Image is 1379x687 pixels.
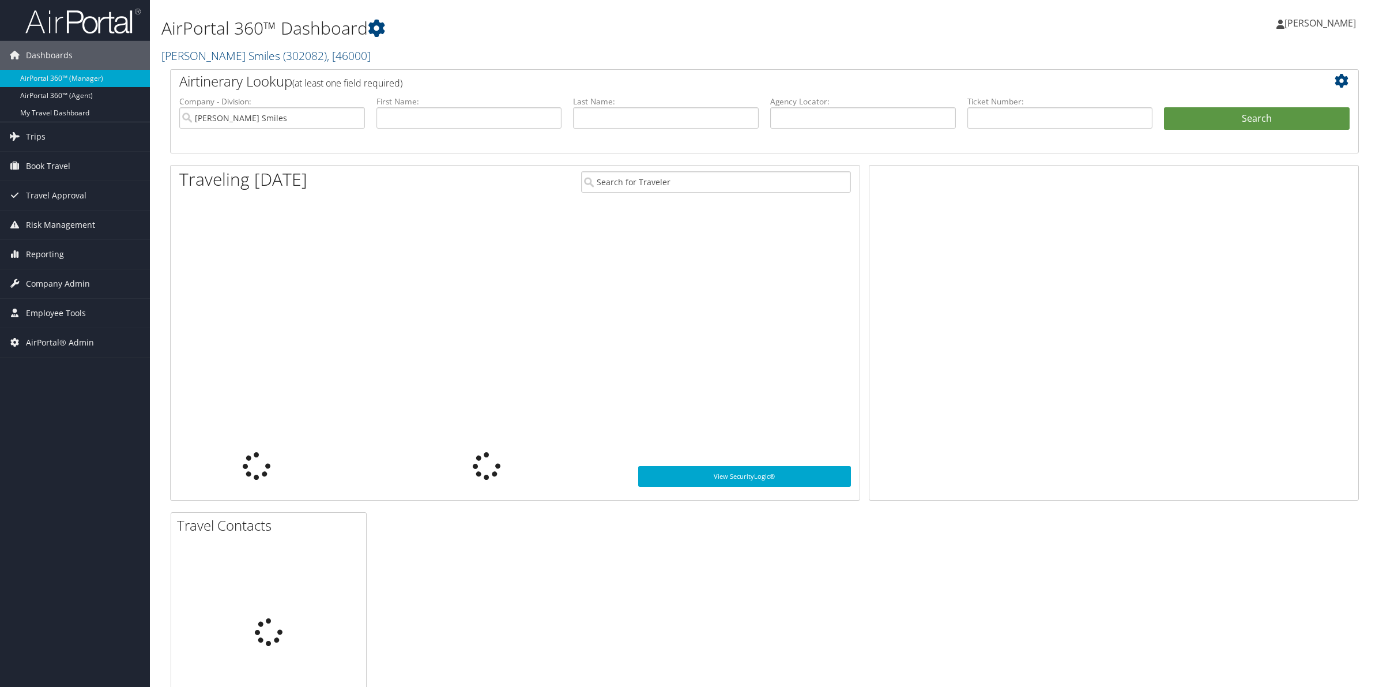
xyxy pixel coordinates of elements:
span: Trips [26,122,46,151]
h1: AirPortal 360™ Dashboard [161,16,966,40]
span: Reporting [26,240,64,269]
a: [PERSON_NAME] [1276,6,1367,40]
span: Dashboards [26,41,73,70]
h1: Traveling [DATE] [179,167,307,192]
a: [PERSON_NAME] Smiles [161,48,371,63]
span: Risk Management [26,211,95,239]
span: Employee Tools [26,299,86,328]
span: AirPortal® Admin [26,328,94,357]
a: View SecurityLogic® [638,466,850,487]
span: Company Admin [26,269,90,298]
span: Travel Approval [26,181,86,210]
img: airportal-logo.png [25,7,141,35]
label: First Name: [376,96,562,107]
span: , [ 46000 ] [327,48,371,63]
button: Search [1164,107,1350,130]
span: [PERSON_NAME] [1284,17,1356,29]
label: Company - Division: [179,96,365,107]
span: Book Travel [26,152,70,181]
label: Ticket Number: [967,96,1153,107]
h2: Airtinerary Lookup [179,72,1250,91]
label: Agency Locator: [770,96,956,107]
span: (at least one field required) [292,77,402,89]
label: Last Name: [573,96,759,107]
input: Search for Traveler [581,171,851,193]
h2: Travel Contacts [177,516,366,535]
span: ( 302082 ) [283,48,327,63]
